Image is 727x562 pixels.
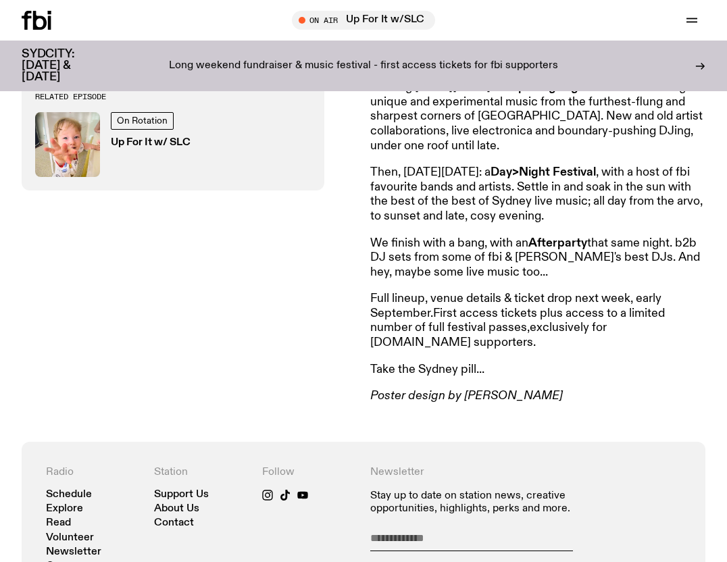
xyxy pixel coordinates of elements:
a: Contact [154,518,194,528]
p: Full lineup, venue details & ticket drop next week, early September. First access tickets plus ac... [370,292,705,350]
img: baby slc [35,112,100,177]
a: Explore [46,504,83,514]
h4: Newsletter [370,466,573,479]
a: Volunteer [46,533,94,543]
a: Read [46,518,71,528]
a: Schedule [46,490,92,500]
h4: Station [154,466,249,479]
a: About Us [154,504,199,514]
h4: Radio [46,466,141,479]
p: Take the Sydney pill... [370,363,705,378]
a: Support Us [154,490,209,500]
p: Long weekend fundraiser & music festival - first access tickets for fbi supporters [169,60,558,72]
h4: Follow [262,466,357,479]
p: Starting [DATE][DATE]: an featuring unique and experimental music from the furthest-flung and sha... [370,80,705,153]
h3: SYDCITY: [DATE] & [DATE] [22,49,108,83]
a: Newsletter [46,547,101,557]
a: baby slcOn RotationUp For It w/ SLC [35,112,311,177]
p: Then, [DATE][DATE]: a , with a host of fbi favourite bands and artists. Settle in and soak in the... [370,165,705,224]
p: We finish with a bang, with an that same night. b2b DJ sets from some of fbi & [PERSON_NAME]'s be... [370,236,705,280]
p: Stay up to date on station news, creative opportunities, highlights, perks and more. [370,490,573,515]
strong: Afterparty [528,237,587,249]
em: Poster design by [PERSON_NAME] [370,390,563,402]
strong: Day>Night Festival [491,166,596,178]
button: On AirUp For It w/SLC [292,11,435,30]
h3: Up For It w/ SLC [111,138,191,148]
h3: Related Episode [35,93,311,101]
